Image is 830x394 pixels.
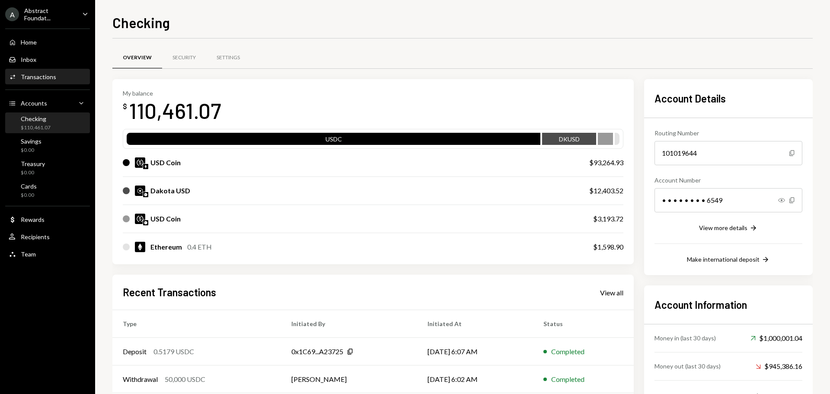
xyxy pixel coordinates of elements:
div: Account Number [654,176,802,185]
h2: Account Information [654,298,802,312]
a: Settings [206,47,250,69]
a: Home [5,34,90,50]
div: Make international deposit [687,256,760,263]
button: Make international deposit [687,255,770,265]
a: Security [162,47,206,69]
div: $945,386.16 [756,361,802,372]
div: Transactions [21,73,56,80]
div: Accounts [21,99,47,107]
div: Home [21,38,37,46]
div: Money in (last 30 days) [654,333,716,343]
img: USDC [135,214,145,224]
a: Checking$110,461.07 [5,112,90,133]
a: Accounts [5,95,90,111]
th: Initiated By [281,310,417,338]
a: Cards$0.00 [5,180,90,201]
div: $1,000,001.04 [750,333,802,343]
div: View more details [699,224,747,231]
h2: Recent Transactions [123,285,216,299]
div: A [5,7,19,21]
div: USD Coin [150,214,181,224]
div: Inbox [21,56,36,63]
a: Recipients [5,229,90,244]
div: $ [123,102,127,111]
div: $0.00 [21,192,37,199]
div: Ethereum [150,242,182,252]
img: USDC [135,157,145,168]
div: 0x1C69...A23725 [291,346,343,357]
div: Settings [217,54,240,61]
td: [DATE] 6:02 AM [417,365,533,393]
div: $12,403.52 [589,186,623,196]
th: Status [533,310,634,338]
div: $0.00 [21,147,41,154]
a: Transactions [5,69,90,84]
div: 0.4 ETH [187,242,212,252]
div: Rewards [21,216,45,223]
img: base-mainnet [143,192,148,197]
div: Recipients [21,233,50,240]
div: $93,264.93 [589,157,623,168]
div: Treasury [21,160,45,167]
div: Routing Number [654,128,802,138]
img: DKUSD [135,186,145,196]
div: Checking [21,115,51,122]
div: Completed [551,346,584,357]
div: Dakota USD [150,186,190,196]
div: Abstract Foundat... [24,7,75,22]
div: USD Coin [150,157,181,168]
th: Type [112,310,281,338]
th: Initiated At [417,310,533,338]
a: Inbox [5,51,90,67]
h1: Checking [112,14,170,31]
div: 50,000 USDC [165,374,205,384]
img: base-mainnet [143,220,148,225]
img: ETH [135,242,145,252]
h2: Account Details [654,91,802,106]
div: Withdrawal [123,374,158,384]
a: Savings$0.00 [5,135,90,156]
div: Savings [21,138,41,145]
div: 101019644 [654,141,802,165]
a: Treasury$0.00 [5,157,90,178]
a: Rewards [5,211,90,227]
div: Money out (last 30 days) [654,362,721,371]
td: [DATE] 6:07 AM [417,338,533,365]
div: $3,193.72 [593,214,623,224]
div: 110,461.07 [129,97,221,124]
div: DKUSD [542,135,596,147]
div: • • • • • • • • 6549 [654,188,802,212]
div: $0.00 [21,169,45,176]
td: [PERSON_NAME] [281,365,417,393]
div: Overview [123,54,152,61]
div: 0.5179 USDC [153,346,194,357]
div: $1,598.90 [593,242,623,252]
div: Team [21,250,36,258]
a: Overview [112,47,162,69]
div: Completed [551,374,584,384]
div: My balance [123,90,221,97]
img: ethereum-mainnet [143,164,148,169]
div: Deposit [123,346,147,357]
div: $110,461.07 [21,124,51,131]
a: View all [600,288,623,297]
div: USDC [127,135,540,147]
div: Cards [21,183,37,190]
a: Team [5,246,90,262]
button: View more details [699,224,758,233]
div: Security [172,54,196,61]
